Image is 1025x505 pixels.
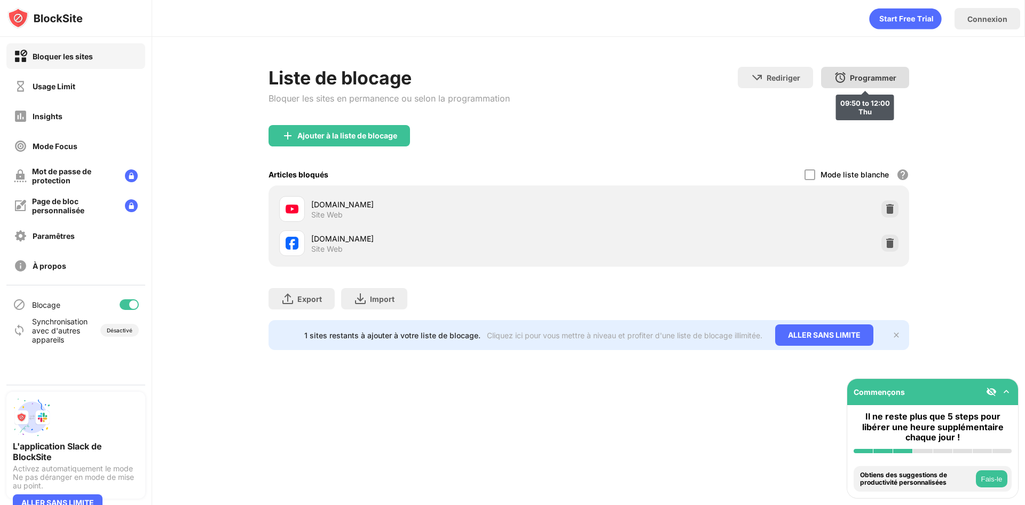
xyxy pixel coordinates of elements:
[311,210,343,220] div: Site Web
[125,199,138,212] img: lock-menu.svg
[976,470,1007,487] button: Fais-le
[33,52,93,61] div: Bloquer les sites
[32,167,116,185] div: Mot de passe de protection
[32,197,116,215] div: Page de bloc personnalisée
[14,169,27,182] img: password-protection-off.svg
[860,471,973,487] div: Obtiens des suggestions de productivité personnalisées
[14,139,27,153] img: focus-off.svg
[487,331,762,340] div: Cliquez ici pour vous mettre à niveau et profiter d'une liste de blocage illimitée.
[33,112,62,121] div: Insights
[854,411,1012,442] div: Il ne reste plus que 5 steps pour libérer une heure supplémentaire chaque jour !
[311,244,343,254] div: Site Web
[107,327,132,333] div: Désactivé
[311,199,589,210] div: [DOMAIN_NAME]
[854,387,905,397] div: Commençons
[13,464,139,490] div: Activez automatiquement le mode Ne pas déranger en mode de mise au point.
[892,331,901,339] img: x-button.svg
[32,300,60,309] div: Blocage
[297,294,322,304] div: Export
[14,199,27,212] img: customize-block-page-off.svg
[869,8,942,29] div: animation
[32,317,87,344] div: Synchronisation avec d'autres appareils
[269,170,328,179] div: Articles bloqués
[821,170,889,179] div: Mode liste blanche
[14,229,27,243] img: settings-off.svg
[14,110,27,123] img: insights-off.svg
[775,324,873,346] div: ALLER SANS LIMITE
[33,231,75,240] div: Paramêtres
[311,233,589,244] div: [DOMAIN_NAME]
[13,324,26,337] img: sync-icon.svg
[13,398,51,437] img: push-slack.svg
[125,169,138,182] img: lock-menu.svg
[13,298,26,311] img: blocking-icon.svg
[33,82,75,91] div: Usage Limit
[269,67,510,89] div: Liste de blocage
[286,203,298,215] img: favicons
[14,50,27,63] img: block-on.svg
[33,261,66,270] div: À propos
[33,142,77,151] div: Mode Focus
[840,107,890,116] div: Thu
[7,7,83,29] img: logo-blocksite.svg
[269,93,510,104] div: Bloquer les sites en permanence ou selon la programmation
[986,386,997,397] img: eye-not-visible.svg
[14,80,27,93] img: time-usage-off.svg
[297,131,397,140] div: Ajouter à la liste de blocage
[286,237,298,250] img: favicons
[850,73,896,82] div: Programmer
[14,259,27,273] img: about-off.svg
[370,294,395,304] div: Import
[1001,386,1012,397] img: omni-setup-toggle.svg
[304,331,480,340] div: 1 sites restants à ajouter à votre liste de blocage.
[767,73,800,82] div: Rediriger
[967,14,1007,24] div: Connexion
[13,441,139,462] div: L'application Slack de BlockSite
[840,99,890,107] div: 09:50 to 12:00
